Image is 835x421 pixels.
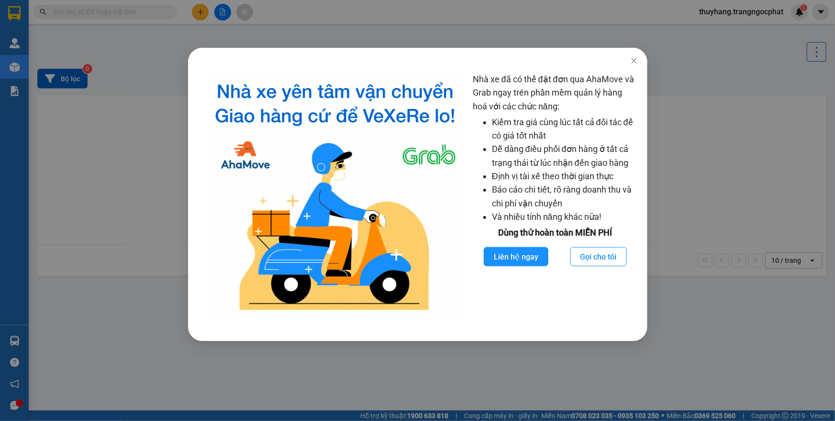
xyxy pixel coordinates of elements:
li: Định vị tài xế theo thời gian thực [491,170,637,183]
button: Close [620,48,647,75]
li: Báo cáo chi tiết, rõ ràng doanh thu và chi phí vận chuyển [491,183,637,210]
span: close [630,57,637,65]
li: Và nhiều tính năng khác nữa! [491,210,637,224]
button: Gọi cho tôi [570,247,626,266]
button: Liên hệ ngay [483,247,548,266]
div: Dùng thử hoàn toàn MIỄN PHÍ [472,226,637,239]
span: Liên hệ ngay [493,251,538,263]
img: logo [205,73,465,317]
div: Nhà xe đã có thể đặt đơn qua AhaMove và Grab ngay trên phần mềm quản lý hàng hoá với các chức năng: [472,73,637,317]
li: Dễ dàng điều phối đơn hàng ở tất cả trạng thái từ lúc nhận đến giao hàng [491,142,637,170]
li: Kiểm tra giá cùng lúc tất cả đối tác để có giá tốt nhất [491,116,637,143]
span: Gọi cho tôi [580,251,616,263]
